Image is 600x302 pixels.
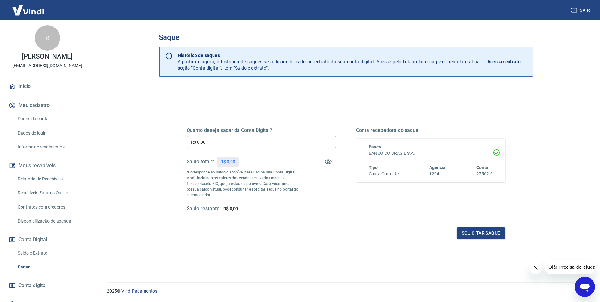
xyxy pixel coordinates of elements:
h3: Saque [159,33,533,42]
span: Agência [429,165,446,170]
a: Saldo e Extrato [15,247,87,260]
a: Informe de rendimentos [15,141,87,154]
a: Vindi Pagamentos [121,288,157,293]
iframe: Mensagem da empresa [545,260,595,274]
button: Sair [570,4,592,16]
h5: Quanto deseja sacar da Conta Digital? [187,127,336,134]
h6: Conta Corrente [369,171,399,177]
button: Meu cadastro [8,98,87,112]
a: Relatório de Recebíveis [15,173,87,186]
span: R$ 0,00 [223,206,238,211]
p: Histórico de saques [178,52,480,59]
a: Recebíveis Futuros Online [15,186,87,199]
a: Acessar extrato [487,52,528,71]
iframe: Fechar mensagem [529,261,542,274]
button: Solicitar saque [457,227,505,239]
a: Dados da conta [15,112,87,125]
h5: Saldo total*: [187,159,214,165]
span: Conta [476,165,488,170]
h6: 1204 [429,171,446,177]
span: Conta digital [18,281,47,290]
div: R [35,25,60,51]
img: Vindi [8,0,49,20]
a: Contratos com credores [15,201,87,214]
p: 2025 © [107,288,585,294]
h5: Conta recebedora do saque [356,127,505,134]
h6: BANCO DO BRASIL S.A. [369,150,493,157]
h6: 27562-0 [476,171,493,177]
a: Saque [15,261,87,274]
p: [EMAIL_ADDRESS][DOMAIN_NAME] [12,62,82,69]
iframe: Botão para abrir a janela de mensagens [575,277,595,297]
button: Conta Digital [8,233,87,247]
span: Banco [369,144,381,149]
a: Disponibilização de agenda [15,215,87,228]
p: A partir de agora, o histórico de saques será disponibilizado no extrato da sua conta digital. Ac... [178,52,480,71]
h5: Saldo restante: [187,205,221,212]
span: Olá! Precisa de ajuda? [4,4,53,9]
a: Dados de login [15,127,87,140]
a: Conta digital [8,279,87,293]
p: [PERSON_NAME] [22,53,72,60]
button: Meus recebíveis [8,159,87,173]
span: Tipo [369,165,378,170]
a: Início [8,79,87,93]
p: Acessar extrato [487,59,521,65]
p: R$ 0,00 [220,159,235,165]
p: *Corresponde ao saldo disponível para uso na sua Conta Digital Vindi. Incluindo os valores das ve... [187,169,299,198]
